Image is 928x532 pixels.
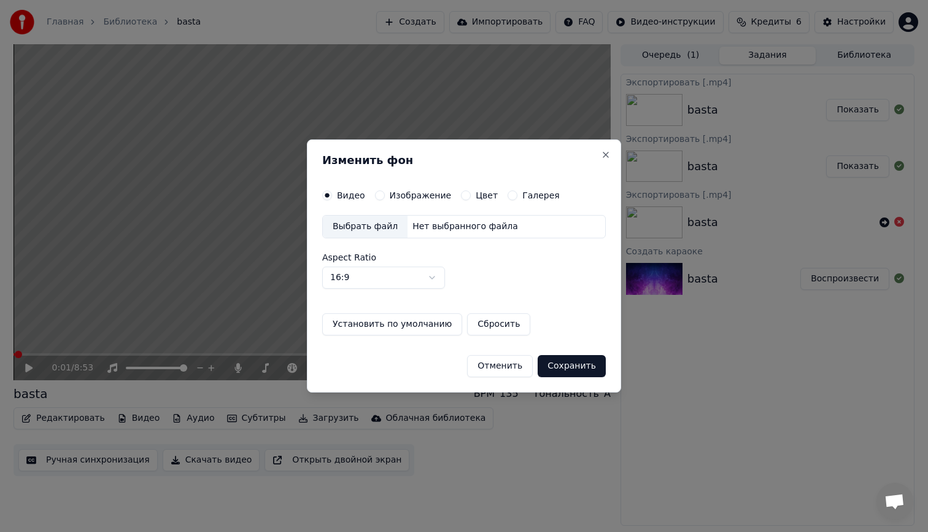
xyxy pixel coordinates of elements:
label: Цвет [476,191,498,200]
label: Галерея [522,191,560,200]
button: Отменить [467,355,533,377]
label: Изображение [390,191,452,200]
label: Aspect Ratio [322,253,606,262]
button: Установить по умолчанию [322,313,462,335]
label: Видео [337,191,365,200]
button: Сбросить [467,313,530,335]
h2: Изменить фон [322,155,606,166]
div: Выбрать файл [323,216,408,238]
div: Нет выбранного файла [408,221,523,233]
button: Сохранить [538,355,606,377]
